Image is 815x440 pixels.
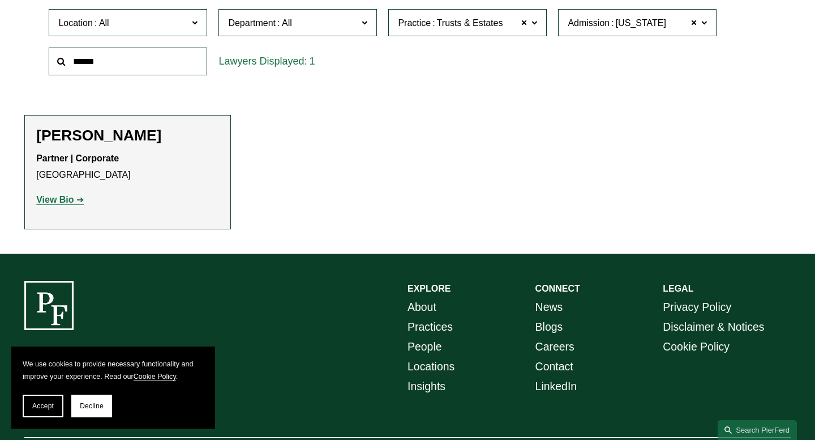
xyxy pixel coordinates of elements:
[23,358,204,383] p: We use cookies to provide necessary functionality and improve your experience. Read our .
[568,18,610,28] span: Admission
[535,284,580,293] strong: CONNECT
[36,195,74,204] strong: View Bio
[80,402,104,410] span: Decline
[228,18,276,28] span: Department
[616,16,666,31] span: [US_STATE]
[71,395,112,417] button: Decline
[32,402,54,410] span: Accept
[58,18,93,28] span: Location
[407,317,453,337] a: Practices
[36,195,84,204] a: View Bio
[398,18,431,28] span: Practice
[663,297,731,317] a: Privacy Policy
[407,297,436,317] a: About
[437,16,503,31] span: Trusts & Estates
[36,153,119,163] strong: Partner | Corporate
[36,127,219,145] h2: [PERSON_NAME]
[309,55,315,67] span: 1
[535,377,577,396] a: LinkedIn
[663,337,730,357] a: Cookie Policy
[407,357,454,377] a: Locations
[36,151,219,183] p: [GEOGRAPHIC_DATA]
[407,337,442,357] a: People
[134,373,176,381] a: Cookie Policy
[535,357,573,377] a: Contact
[535,297,563,317] a: News
[23,395,63,417] button: Accept
[663,284,693,293] strong: LEGAL
[407,377,445,396] a: Insights
[535,337,574,357] a: Careers
[11,347,215,429] section: Cookie banner
[407,284,451,293] strong: EXPLORE
[718,420,797,440] a: Search this site
[535,317,563,337] a: Blogs
[663,317,764,337] a: Disclaimer & Notices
